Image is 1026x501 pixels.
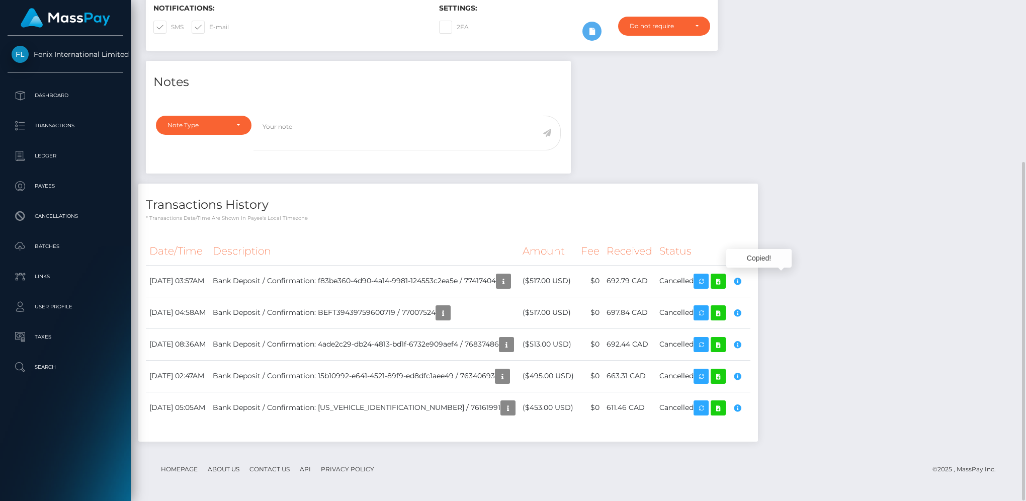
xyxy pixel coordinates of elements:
a: About Us [204,461,243,477]
p: Ledger [12,148,119,163]
td: [DATE] 04:58AM [146,297,209,328]
th: Amount [519,237,577,265]
td: 692.79 CAD [603,265,656,297]
a: Payees [8,174,123,199]
div: Do not require [630,22,687,30]
td: 663.31 CAD [603,360,656,392]
a: API [296,461,315,477]
p: Dashboard [12,88,119,103]
a: Search [8,355,123,380]
td: Cancelled [656,360,750,392]
a: Dashboard [8,83,123,108]
p: Cancellations [12,209,119,224]
a: Batches [8,234,123,259]
label: E-mail [192,21,229,34]
button: Do not require [618,17,710,36]
span: Fenix International Limited [8,50,123,59]
td: $0 [577,328,603,360]
a: Cancellations [8,204,123,229]
td: Bank Deposit / Confirmation: 4ade2c29-db24-4813-bd1f-6732e909aef4 / 76837486 [209,328,519,360]
p: Links [12,269,119,284]
p: Batches [12,239,119,254]
td: 697.84 CAD [603,297,656,328]
a: Privacy Policy [317,461,378,477]
td: 611.46 CAD [603,392,656,424]
td: Cancelled [656,328,750,360]
td: ($517.00 USD) [519,297,577,328]
td: ($453.00 USD) [519,392,577,424]
th: Date/Time [146,237,209,265]
div: © 2025 , MassPay Inc. [932,464,1003,475]
p: * Transactions date/time are shown in payee's local timezone [146,214,750,222]
td: $0 [577,297,603,328]
img: MassPay Logo [21,8,110,28]
p: Taxes [12,329,119,345]
div: Note Type [167,121,228,129]
th: Status [656,237,750,265]
p: Transactions [12,118,119,133]
a: Ledger [8,143,123,169]
a: Homepage [157,461,202,477]
td: $0 [577,360,603,392]
p: Search [12,360,119,375]
button: Copied! [728,272,747,291]
h4: Notes [153,73,563,91]
td: [DATE] 05:05AM [146,392,209,424]
img: Fenix International Limited [12,46,29,63]
td: Bank Deposit / Confirmation: [US_VEHICLE_IDENTIFICATION_NUMBER] / 76161991 [209,392,519,424]
h6: Notifications: [153,4,424,13]
a: Contact Us [245,461,294,477]
td: $0 [577,265,603,297]
td: $0 [577,392,603,424]
td: [DATE] 03:57AM [146,265,209,297]
label: 2FA [439,21,469,34]
a: Transactions [8,113,123,138]
th: Description [209,237,519,265]
a: Taxes [8,324,123,350]
p: User Profile [12,299,119,314]
td: ($517.00 USD) [519,265,577,297]
th: Received [603,237,656,265]
td: Cancelled [656,297,750,328]
button: Note Type [156,116,251,135]
td: Cancelled [656,392,750,424]
p: Payees [12,179,119,194]
td: ($513.00 USD) [519,328,577,360]
th: Fee [577,237,603,265]
td: ($495.00 USD) [519,360,577,392]
td: [DATE] 02:47AM [146,360,209,392]
div: Copied! [726,249,792,268]
td: 692.44 CAD [603,328,656,360]
td: Cancelled [656,265,750,297]
a: User Profile [8,294,123,319]
h4: Transactions History [146,196,750,214]
td: Bank Deposit / Confirmation: BEFT39439759600719 / 77007524 [209,297,519,328]
label: SMS [153,21,184,34]
td: Bank Deposit / Confirmation: f83be360-4d90-4a14-9981-124553c2ea5e / 77417404 [209,265,519,297]
td: [DATE] 08:36AM [146,328,209,360]
td: Bank Deposit / Confirmation: 15b10992-e641-4521-89f9-ed8dfc1aee49 / 76340693 [209,360,519,392]
a: Links [8,264,123,289]
h6: Settings: [439,4,710,13]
